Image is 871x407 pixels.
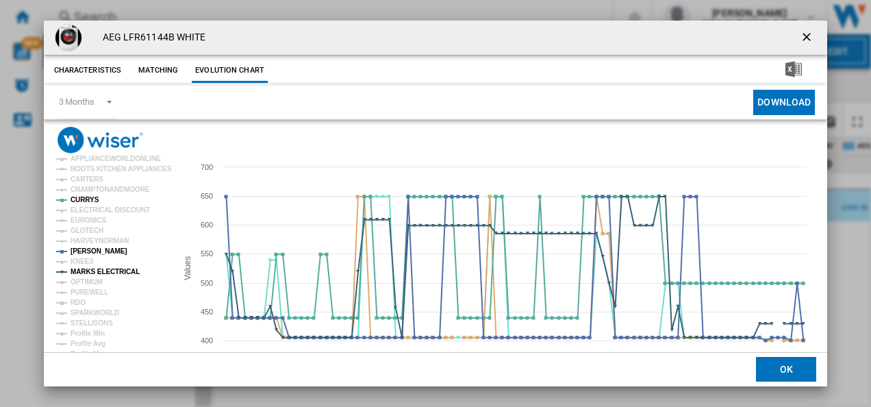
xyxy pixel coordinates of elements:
[756,358,816,382] button: OK
[71,227,103,234] tspan: GLOTECH
[800,30,816,47] ng-md-icon: getI18NText('BUTTONS.CLOSE_DIALOG')
[51,58,125,83] button: Characteristics
[71,206,150,214] tspan: ELECTRICAL DISCOUNT
[71,247,127,255] tspan: [PERSON_NAME]
[71,350,107,358] tspan: Profile Max
[44,21,828,387] md-dialog: Product popup
[71,217,106,224] tspan: EURONICS
[71,155,161,162] tspan: APPLIANCEWORLDONLINE
[753,90,815,115] button: Download
[71,268,140,275] tspan: MARKS ELECTRICAL
[763,58,824,83] button: Download in Excel
[71,186,150,193] tspan: CRAMPTONANDMOORE
[96,31,206,45] h4: AEG LFR61144B WHITE
[201,221,213,229] tspan: 600
[71,330,105,337] tspan: Profile Min
[201,279,213,287] tspan: 500
[71,278,103,286] tspan: OPTIMUM
[201,249,213,258] tspan: 550
[182,256,192,280] tspan: Values
[71,175,103,183] tspan: CARTERS
[55,24,82,51] img: aeg_lfr61144b_1330323_34-0100-0301.png
[794,24,822,51] button: getI18NText('BUTTONS.CLOSE_DIALOG')
[71,299,86,306] tspan: RDO
[58,127,143,153] img: logo_wiser_300x94.png
[201,163,213,171] tspan: 700
[59,97,94,107] div: 3 Months
[192,58,268,83] button: Evolution chart
[71,319,113,327] tspan: STELLISONS
[71,237,129,245] tspan: HARVEYNORMAN
[201,192,213,200] tspan: 650
[71,258,94,265] tspan: KNEES
[201,308,213,316] tspan: 450
[71,340,105,347] tspan: Profile Avg
[71,288,108,296] tspan: PUREWELL
[71,309,119,317] tspan: SPARKWORLD
[128,58,188,83] button: Matching
[71,165,172,173] tspan: BOOTS KITCHEN APPLIANCES
[71,196,99,203] tspan: CURRYS
[785,61,802,77] img: excel-24x24.png
[201,336,213,345] tspan: 400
